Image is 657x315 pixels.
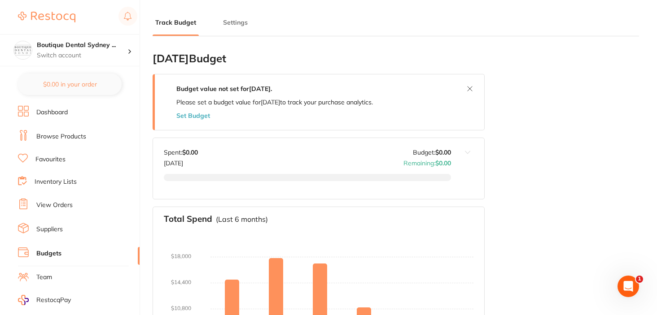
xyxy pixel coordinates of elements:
strong: $0.00 [435,159,451,167]
p: Budget: [413,149,451,156]
p: (Last 6 months) [216,215,268,223]
img: Boutique Dental Sydney Pty Ltd [14,41,32,59]
strong: $0.00 [182,148,198,156]
a: View Orders [36,201,73,210]
a: RestocqPay [18,295,71,305]
a: Suppliers [36,225,63,234]
button: Set Budget [176,112,210,119]
a: Browse Products [36,132,86,141]
p: Switch account [37,51,127,60]
a: Budgets [36,249,61,258]
a: Inventory Lists [35,177,77,186]
img: RestocqPay [18,295,29,305]
strong: Budget value not set for [DATE] . [176,85,272,93]
button: Track Budget [153,18,199,27]
button: $0.00 in your order [18,73,122,95]
h4: Boutique Dental Sydney Pty Ltd [37,41,127,50]
h3: Total Spend [164,214,212,224]
iframe: Intercom live chat [618,276,639,297]
a: Dashboard [36,108,68,117]
a: Restocq Logo [18,7,75,27]
span: 1 [636,276,643,283]
img: Restocq Logo [18,12,75,22]
p: Spent: [164,149,198,156]
button: Settings [220,18,250,27]
a: Team [36,273,52,282]
h2: [DATE] Budget [153,52,485,65]
p: [DATE] [164,156,198,167]
p: Remaining: [403,156,451,167]
a: Favourites [35,155,66,164]
strong: $0.00 [435,148,451,156]
p: Please set a budget value for [DATE] to track your purchase analytics. [176,99,373,106]
span: RestocqPay [36,296,71,305]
